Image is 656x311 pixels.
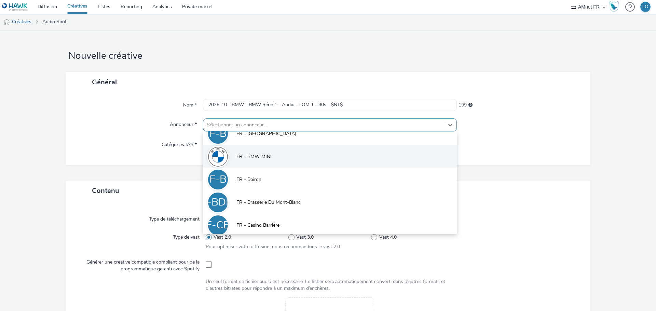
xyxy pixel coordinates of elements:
span: FR - Brasserie Du Mont-Blanc [236,199,301,206]
a: Hawk Academy [609,1,622,12]
label: Type de téléchargement [146,213,202,223]
span: FR - Boiron [236,176,261,183]
span: FR - BMW-MINI [236,153,272,160]
span: Général [92,77,117,87]
span: Contenu [92,186,119,195]
label: Type de vast [170,231,202,241]
div: 255 caractères maximum [468,102,473,109]
span: FR - Casino Barrière [236,222,279,229]
span: Vast 4.0 [379,234,397,241]
label: Nom * [180,99,200,109]
span: Vast 2.0 [214,234,231,241]
span: Pour optimiser votre diffusion, nous recommandons le vast 2.0 [206,243,340,250]
img: audio [3,19,10,26]
h1: Nouvelle créative [66,50,590,62]
div: F-B [209,170,227,189]
div: Un seul format de fichier audio est nécessaire. Le ficher sera automatiquement converti dans d'au... [206,278,454,292]
div: F-BDM [201,193,234,212]
img: Hawk Academy [609,1,619,12]
input: Nom [203,99,457,111]
img: FR - BMW-MINI [208,147,228,167]
div: LO [642,2,648,12]
label: Catégories IAB * [159,139,200,148]
div: F-B [209,124,227,143]
span: FR - [GEOGRAPHIC_DATA] [236,130,296,137]
a: Audio Spot [39,14,70,30]
img: undefined Logo [2,3,28,11]
label: Générer une creative compatible compliant pour de la programmatique garanti avec Spotify [78,256,202,273]
div: F-CB [206,216,230,235]
span: 199 [459,102,467,109]
label: Annonceur * [167,118,200,128]
span: Vast 3.0 [296,234,314,241]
